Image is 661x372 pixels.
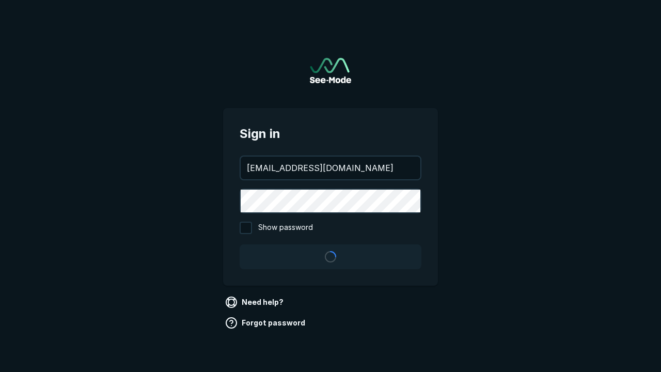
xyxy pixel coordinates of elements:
span: Show password [258,222,313,234]
span: Sign in [240,125,421,143]
a: Go to sign in [310,58,351,83]
a: Need help? [223,294,288,311]
input: your@email.com [241,157,420,179]
a: Forgot password [223,315,309,331]
img: See-Mode Logo [310,58,351,83]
